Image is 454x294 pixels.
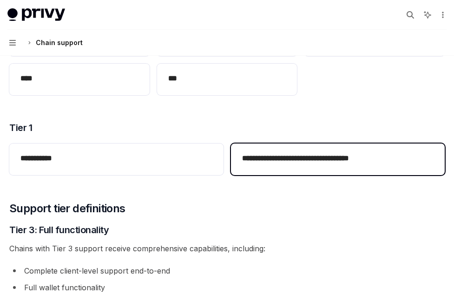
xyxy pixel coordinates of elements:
[36,37,83,48] div: Chain support
[9,121,32,134] span: Tier 1
[437,8,447,21] button: More actions
[9,223,109,236] span: Tier 3: Full functionality
[9,242,445,255] span: Chains with Tier 3 support receive comprehensive capabilities, including:
[9,264,445,277] li: Complete client-level support end-to-end
[7,8,65,21] img: light logo
[9,281,445,294] li: Full wallet functionality
[9,201,125,216] span: Support tier definitions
